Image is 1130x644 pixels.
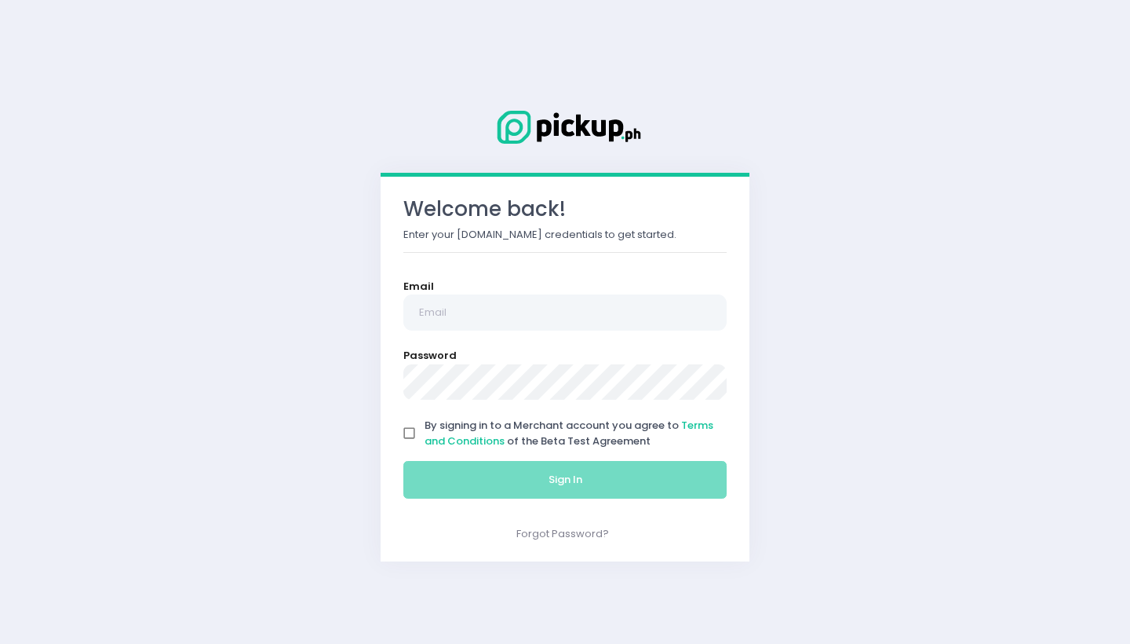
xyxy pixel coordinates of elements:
[403,279,434,295] label: Email
[403,461,727,499] button: Sign In
[487,108,643,147] img: Logo
[425,418,713,448] a: Terms and Conditions
[403,295,727,331] input: Email
[549,472,582,487] span: Sign In
[403,197,727,221] h3: Welcome back!
[403,227,727,243] p: Enter your [DOMAIN_NAME] credentials to get started.
[425,418,713,448] span: By signing in to a Merchant account you agree to of the Beta Test Agreement
[516,526,609,541] a: Forgot Password?
[403,348,457,364] label: Password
